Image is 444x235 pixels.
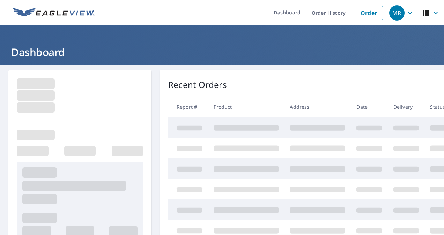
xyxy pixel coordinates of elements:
th: Product [208,97,284,117]
div: MR [389,5,405,21]
h1: Dashboard [8,45,436,59]
th: Address [284,97,351,117]
th: Report # [168,97,208,117]
p: Recent Orders [168,78,227,91]
th: Date [351,97,388,117]
th: Delivery [388,97,425,117]
a: Order [355,6,383,20]
img: EV Logo [13,8,95,18]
